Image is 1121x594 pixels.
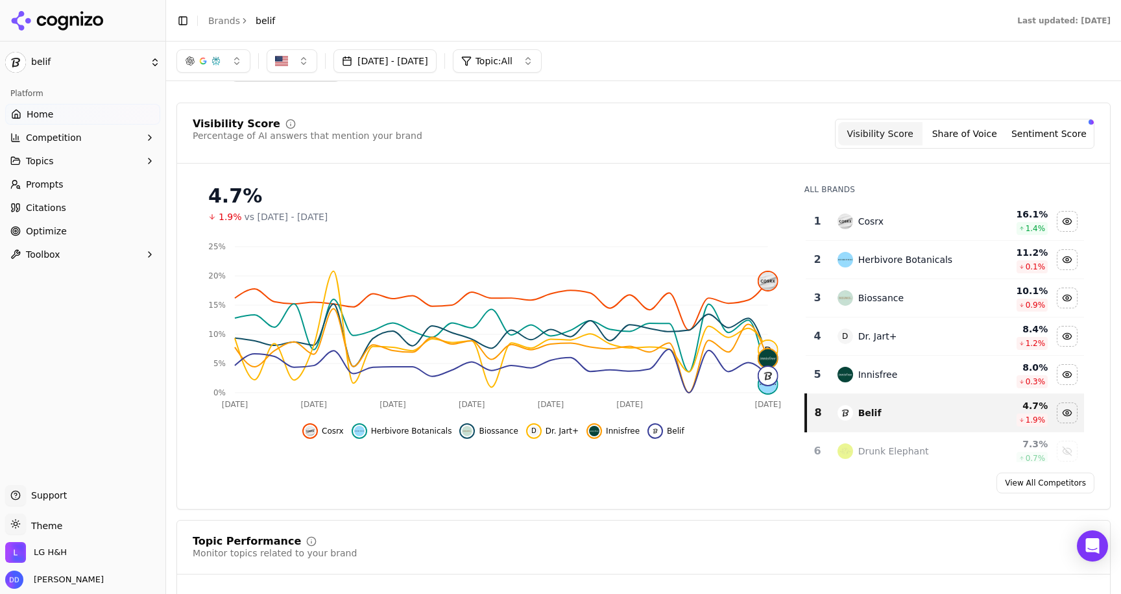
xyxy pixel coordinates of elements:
[459,423,518,439] button: Hide biossance data
[193,547,357,560] div: Monitor topics related to your brand
[1057,364,1078,385] button: Hide innisfree data
[976,323,1048,336] div: 8.4 %
[302,423,344,439] button: Hide cosrx data
[1057,402,1078,423] button: Hide belif data
[193,119,280,129] div: Visibility Score
[976,399,1048,412] div: 4.7 %
[5,197,160,218] a: Citations
[5,571,104,589] button: Open user button
[5,221,160,241] a: Optimize
[5,244,160,265] button: Toolbox
[806,203,1084,241] tr: 1cosrxCosrx16.1%1.4%Hide cosrx data
[26,178,64,191] span: Prompts
[838,252,853,267] img: herbivore botanicals
[1026,223,1046,234] span: 1.4 %
[208,16,240,26] a: Brands
[546,426,579,436] span: Dr. Jart+
[462,426,472,436] img: biossance
[1057,326,1078,347] button: Hide dr. jart+ data
[208,271,226,280] tspan: 20%
[838,328,853,344] span: D
[5,104,160,125] a: Home
[352,423,452,439] button: Hide herbivore botanicals data
[208,14,275,27] nav: breadcrumb
[256,14,275,27] span: belif
[26,131,82,144] span: Competition
[812,405,825,421] div: 8
[5,174,160,195] a: Prompts
[526,423,579,439] button: Hide dr. jart+ data
[213,388,226,397] tspan: 0%
[219,210,242,223] span: 1.9%
[1077,530,1108,562] div: Open Intercom Messenger
[589,426,599,436] img: innisfree
[754,400,781,409] tspan: [DATE]
[650,426,660,436] img: belif
[806,356,1084,394] tr: 5innisfreeInnisfree8.0%0.3%Hide innisfree data
[976,246,1048,259] div: 11.2 %
[300,400,327,409] tspan: [DATE]
[586,423,640,439] button: Hide innisfree data
[996,473,1094,493] a: View All Competitors
[1017,16,1111,26] div: Last updated: [DATE]
[838,443,853,459] img: drunk elephant
[1026,262,1046,272] span: 0.1 %
[806,241,1084,279] tr: 2herbivore botanicalsHerbivore Botanicals11.2%0.1%Hide herbivore botanicals data
[811,328,825,344] div: 4
[1026,300,1046,310] span: 0.9 %
[476,55,512,68] span: Topic: All
[647,423,684,439] button: Hide belif data
[976,208,1048,221] div: 16.1 %
[616,400,643,409] tspan: [DATE]
[1026,377,1046,387] span: 0.3 %
[208,301,226,310] tspan: 15%
[27,108,53,121] span: Home
[26,225,67,238] span: Optimize
[1026,338,1046,349] span: 1.2 %
[5,542,26,563] img: LG H&H
[26,201,66,214] span: Citations
[333,49,437,73] button: [DATE] - [DATE]
[759,341,777,359] span: D
[5,571,23,589] img: Dmitry Dobrenko
[5,542,67,563] button: Open organization switcher
[208,184,778,208] div: 4.7%
[1057,441,1078,462] button: Show drunk elephant data
[838,122,922,145] button: Visibility Score
[976,438,1048,451] div: 7.3 %
[26,248,60,261] span: Toolbox
[1007,122,1091,145] button: Sentiment Score
[380,400,406,409] tspan: [DATE]
[193,129,422,142] div: Percentage of AI answers that mention your brand
[5,151,160,171] button: Topics
[811,214,825,229] div: 1
[529,426,539,436] span: D
[811,443,825,459] div: 6
[5,127,160,148] button: Competition
[806,432,1084,471] tr: 6drunk elephantDrunk Elephant7.3%0.7%Show drunk elephant data
[1057,288,1078,308] button: Hide biossance data
[305,426,315,436] img: cosrx
[322,426,344,436] span: Cosrx
[858,253,953,266] div: Herbivore Botanicals
[193,536,301,547] div: Topic Performance
[922,122,1007,145] button: Share of Voice
[838,405,853,421] img: belif
[31,56,145,68] span: belif
[804,184,1084,195] div: All Brands
[5,52,26,73] img: belif
[213,359,226,368] tspan: 5%
[26,155,54,167] span: Topics
[806,394,1084,432] tr: 8belifBelif4.7%1.9%Hide belif data
[208,242,226,251] tspan: 25%
[5,83,160,104] div: Platform
[538,400,564,409] tspan: [DATE]
[1057,211,1078,232] button: Hide cosrx data
[838,367,853,382] img: innisfree
[759,272,777,290] img: cosrx
[26,489,67,502] span: Support
[245,210,328,223] span: vs [DATE] - [DATE]
[858,445,929,458] div: Drunk Elephant
[858,368,898,381] div: Innisfree
[976,361,1048,374] div: 8.0 %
